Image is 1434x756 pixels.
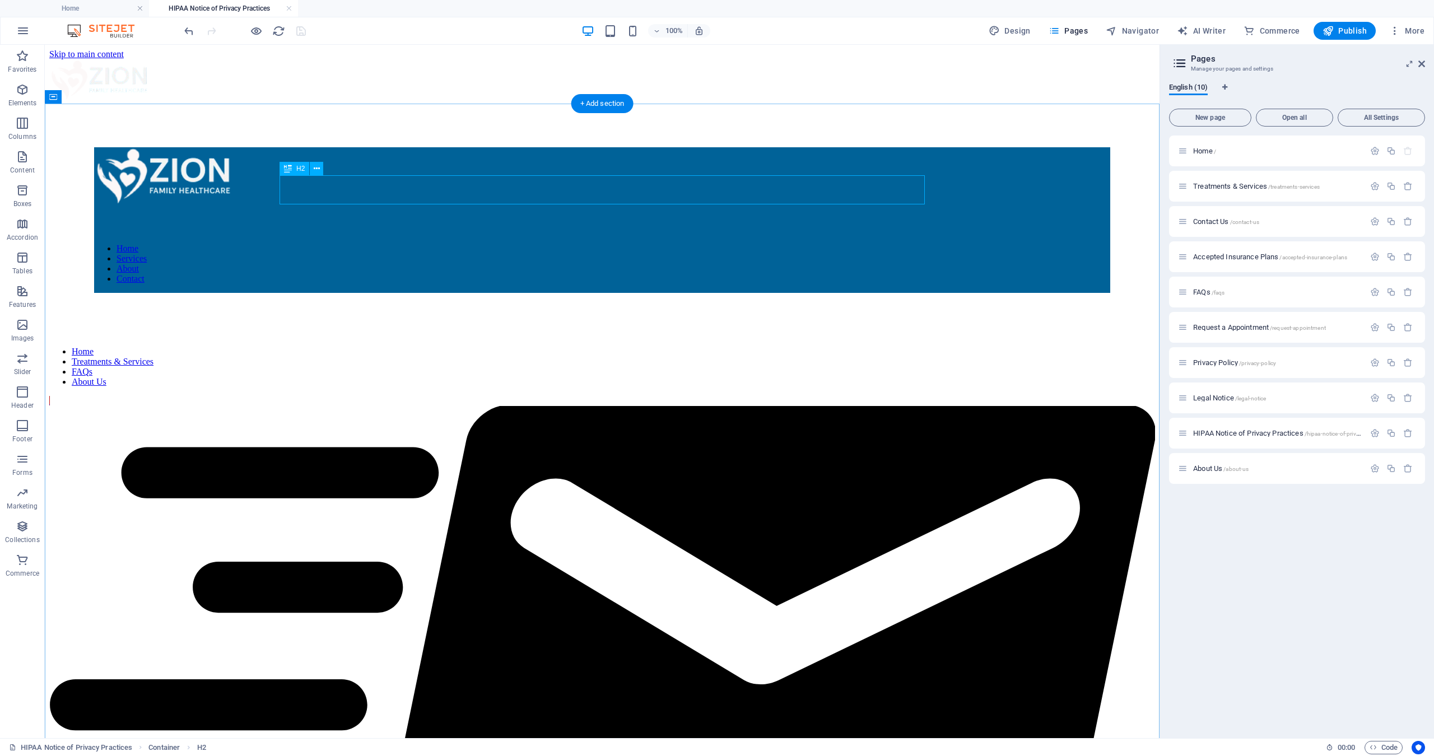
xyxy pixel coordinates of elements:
div: Home/ [1190,147,1365,155]
span: HIPAA Notice of Privacy Practices [1193,429,1389,437]
span: Click to open page [1193,288,1225,296]
div: Remove [1403,323,1413,332]
div: FAQs/faqs [1190,288,1365,296]
button: All Settings [1338,109,1425,127]
div: Treatments & Services/treatments-services [1190,183,1365,190]
div: Duplicate [1386,323,1396,332]
i: Undo: Change pages (Ctrl+Z) [183,25,195,38]
span: Click to select. Double-click to edit [148,741,180,754]
span: /request-appointment [1270,325,1326,331]
span: Click to open page [1193,323,1326,332]
span: /about-us [1223,466,1249,472]
button: undo [182,24,195,38]
p: Commerce [6,569,39,578]
span: 00 00 [1338,741,1355,754]
button: reload [272,24,285,38]
div: Duplicate [1386,252,1396,262]
p: Features [9,300,36,309]
img: Editor Logo [64,24,148,38]
p: Images [11,334,34,343]
p: Footer [12,435,32,444]
span: /treatments-services [1268,184,1320,190]
span: Commerce [1244,25,1300,36]
div: Settings [1370,358,1380,367]
div: Privacy Policy/privacy-policy [1190,359,1365,366]
div: Duplicate [1386,393,1396,403]
div: Contact Us/contact-us [1190,218,1365,225]
div: About Us/about-us [1190,465,1365,472]
i: Reload page [272,25,285,38]
div: Settings [1370,217,1380,226]
h2: Pages [1191,54,1425,64]
span: AI Writer [1177,25,1226,36]
nav: breadcrumb [148,741,206,754]
button: Click here to leave preview mode and continue editing [249,24,263,38]
p: Accordion [7,233,38,242]
span: Click to open page [1193,253,1347,261]
span: /faqs [1212,290,1225,296]
span: / [1214,148,1216,155]
div: Settings [1370,287,1380,297]
p: Content [10,166,35,175]
button: Navigator [1101,22,1163,40]
button: Pages [1044,22,1092,40]
div: Duplicate [1386,146,1396,156]
span: New page [1174,114,1246,121]
button: Design [984,22,1035,40]
span: Publish [1323,25,1367,36]
button: Code [1365,741,1403,754]
p: Elements [8,99,37,108]
span: : [1345,743,1347,752]
div: Duplicate [1386,181,1396,191]
p: Columns [8,132,36,141]
div: Settings [1370,252,1380,262]
div: Duplicate [1386,464,1396,473]
div: Settings [1370,146,1380,156]
div: Remove [1403,464,1413,473]
p: Collections [5,535,39,544]
a: Skip to main content [4,4,79,14]
div: The startpage cannot be deleted [1403,146,1413,156]
button: Open all [1256,109,1333,127]
div: Duplicate [1386,358,1396,367]
p: Header [11,401,34,410]
p: Favorites [8,65,36,74]
span: Click to open page [1193,182,1320,190]
span: Legal Notice [1193,394,1266,402]
div: HIPAA Notice of Privacy Practices/hipaa-notice-of-privacy-practices [1190,430,1365,437]
div: Language Tabs [1169,83,1425,104]
span: /contact-us [1230,219,1260,225]
span: Privacy Policy [1193,358,1276,367]
button: Usercentrics [1412,741,1425,754]
p: Slider [14,367,31,376]
span: Open all [1261,114,1328,121]
div: + Add section [571,94,634,113]
button: Commerce [1239,22,1305,40]
span: Click to select. Double-click to edit [197,741,206,754]
button: AI Writer [1172,22,1230,40]
div: Remove [1403,181,1413,191]
div: Duplicate [1386,287,1396,297]
div: Request a Appointment/request-appointment [1190,324,1365,331]
div: Remove [1403,358,1413,367]
span: Code [1370,741,1398,754]
div: Settings [1370,181,1380,191]
h3: Manage your pages and settings [1191,64,1403,74]
span: About Us [1193,464,1249,473]
i: On resize automatically adjust zoom level to fit chosen device. [694,26,704,36]
button: More [1385,22,1429,40]
span: /legal-notice [1235,395,1267,402]
p: Boxes [13,199,32,208]
div: Design (Ctrl+Alt+Y) [984,22,1035,40]
div: Settings [1370,323,1380,332]
p: Forms [12,468,32,477]
span: All Settings [1343,114,1420,121]
h4: HIPAA Notice of Privacy Practices [149,2,298,15]
h6: 100% [665,24,683,38]
span: English (10) [1169,81,1208,96]
button: New page [1169,109,1251,127]
span: Pages [1049,25,1088,36]
div: Settings [1370,464,1380,473]
div: Remove [1403,287,1413,297]
span: Navigator [1106,25,1159,36]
